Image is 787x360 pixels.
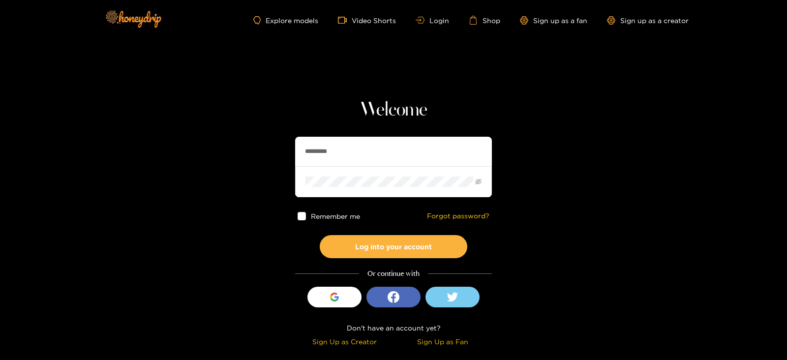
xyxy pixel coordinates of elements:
[396,336,489,347] div: Sign Up as Fan
[253,16,318,25] a: Explore models
[338,16,396,25] a: Video Shorts
[320,235,467,258] button: Log into your account
[427,212,489,220] a: Forgot password?
[416,17,449,24] a: Login
[338,16,352,25] span: video-camera
[475,179,482,185] span: eye-invisible
[295,322,492,333] div: Don't have an account yet?
[311,212,360,220] span: Remember me
[298,336,391,347] div: Sign Up as Creator
[520,16,587,25] a: Sign up as a fan
[469,16,500,25] a: Shop
[295,268,492,279] div: Or continue with
[295,98,492,122] h1: Welcome
[607,16,689,25] a: Sign up as a creator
